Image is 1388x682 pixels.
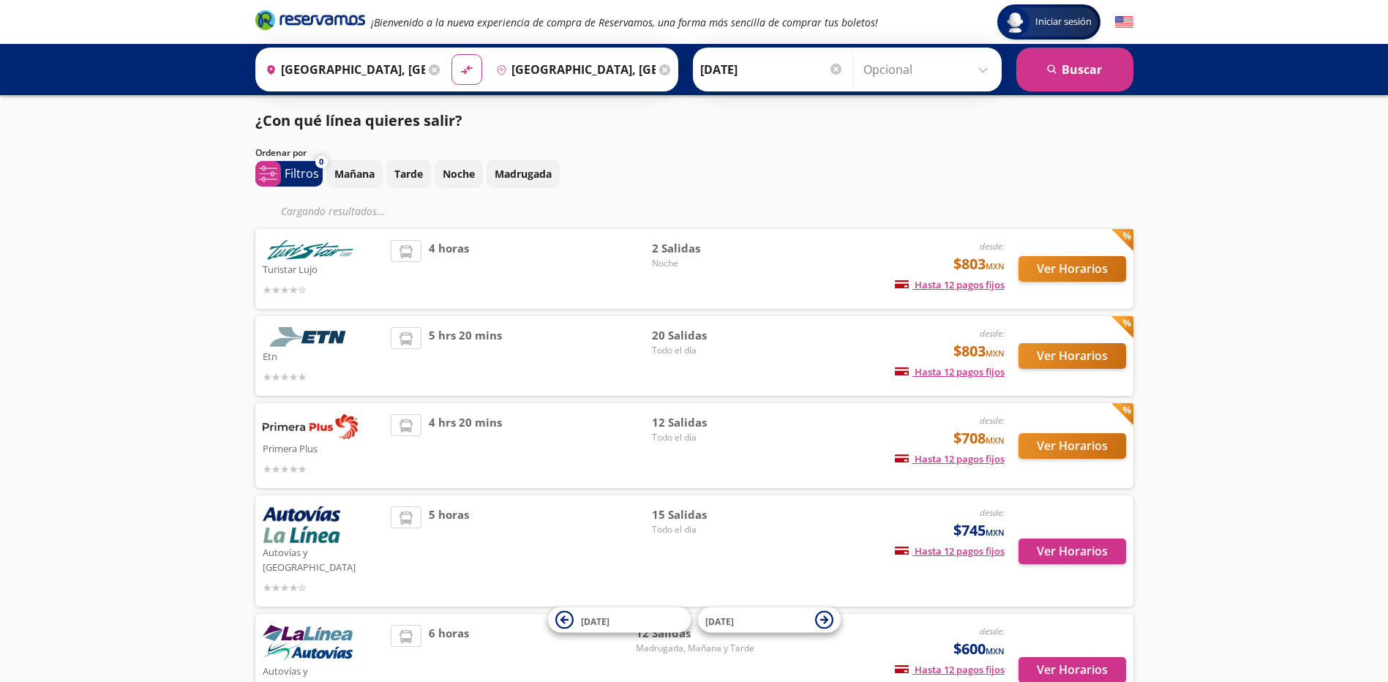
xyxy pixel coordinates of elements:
button: Madrugada [487,160,560,188]
input: Buscar Origen [260,51,425,88]
span: $803 [953,340,1005,362]
small: MXN [986,645,1005,656]
button: [DATE] [698,607,841,633]
span: $745 [953,520,1005,542]
span: Todo el día [652,431,754,444]
p: ¿Con qué línea quieres salir? [255,110,462,132]
em: desde: [980,240,1005,252]
span: 12 Salidas [636,625,754,642]
small: MXN [986,261,1005,271]
p: Noche [443,166,475,181]
span: 4 hrs 20 mins [429,414,502,477]
span: Todo el día [652,523,754,536]
i: Brand Logo [255,9,365,31]
button: Ver Horarios [1019,343,1126,369]
em: desde: [980,625,1005,637]
span: 5 horas [429,506,469,596]
span: Hasta 12 pagos fijos [895,663,1005,676]
button: Buscar [1016,48,1133,91]
button: Ver Horarios [1019,433,1126,459]
p: Etn [263,347,384,364]
small: MXN [986,348,1005,359]
button: English [1115,13,1133,31]
p: Mañana [334,166,375,181]
span: 5 hrs 20 mins [429,327,502,385]
button: Ver Horarios [1019,539,1126,564]
span: $600 [953,638,1005,660]
em: desde: [980,506,1005,519]
p: Autovías y [GEOGRAPHIC_DATA] [263,543,384,574]
p: Filtros [285,165,319,182]
p: Tarde [394,166,423,181]
p: Turistar Lujo [263,260,384,277]
span: 4 horas [429,240,469,298]
p: Madrugada [495,166,552,181]
span: 15 Salidas [652,506,754,523]
button: Ver Horarios [1019,256,1126,282]
span: [DATE] [705,615,734,627]
button: Noche [435,160,483,188]
span: $803 [953,253,1005,275]
span: Hasta 12 pagos fijos [895,452,1005,465]
span: Noche [652,257,754,270]
img: Turistar Lujo [263,240,358,260]
span: Madrugada, Mañana y Tarde [636,642,754,655]
p: Ordenar por [255,146,307,160]
em: Cargando resultados ... [281,204,386,218]
button: 0Filtros [255,161,323,187]
img: Autovías y La Línea [263,625,353,662]
small: MXN [986,527,1005,538]
span: 2 Salidas [652,240,754,257]
button: Mañana [326,160,383,188]
button: Tarde [386,160,431,188]
em: desde: [980,414,1005,427]
span: 0 [319,156,323,168]
input: Opcional [863,51,994,88]
span: Todo el día [652,344,754,357]
input: Buscar Destino [490,51,656,88]
span: 20 Salidas [652,327,754,344]
span: [DATE] [581,615,609,627]
span: $708 [953,427,1005,449]
input: Elegir Fecha [700,51,844,88]
span: 12 Salidas [652,414,754,431]
span: Hasta 12 pagos fijos [895,365,1005,378]
p: Primera Plus [263,439,384,457]
span: Iniciar sesión [1029,15,1098,29]
small: MXN [986,435,1005,446]
a: Brand Logo [255,9,365,35]
span: Hasta 12 pagos fijos [895,544,1005,558]
img: Etn [263,327,358,347]
button: [DATE] [548,607,691,633]
img: Primera Plus [263,414,358,439]
span: Hasta 12 pagos fijos [895,278,1005,291]
img: Autovías y La Línea [263,506,340,543]
em: desde: [980,327,1005,340]
em: ¡Bienvenido a la nueva experiencia de compra de Reservamos, una forma más sencilla de comprar tus... [371,15,878,29]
